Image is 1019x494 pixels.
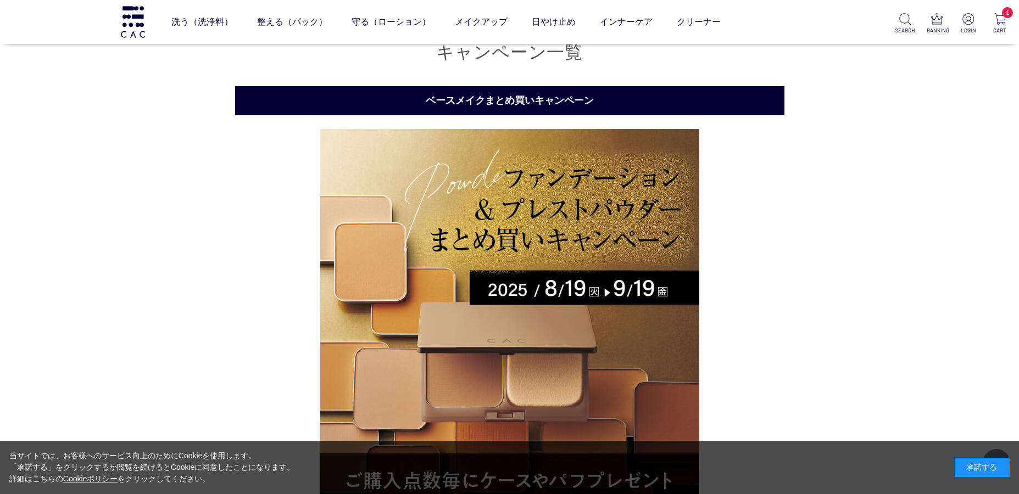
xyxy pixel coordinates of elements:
img: logo [119,6,147,37]
p: LOGIN [958,26,978,35]
span: 1 [1002,7,1013,18]
div: 当サイトでは、お客様へのサービス向上のためにCookieを使用します。 「承諾する」をクリックするか閲覧を続けるとCookieに同意したことになります。 詳細はこちらの をクリックしてください。 [9,450,295,485]
div: 承諾する [955,458,1010,477]
p: CART [990,26,1010,35]
a: 守る（ローション） [352,7,431,37]
a: インナーケア [600,7,653,37]
a: Cookieポリシー [63,474,118,483]
a: SEARCH [895,13,915,35]
a: クリーナー [677,7,721,37]
a: 整える（パック） [257,7,327,37]
a: 洗う（洗浄料） [171,7,233,37]
h2: ベースメイクまとめ買いキャンペーン [235,86,784,115]
a: 1 CART [990,13,1010,35]
a: メイクアップ [455,7,508,37]
p: SEARCH [895,26,915,35]
a: 日やけ止め [532,7,576,37]
a: RANKING [927,13,947,35]
a: LOGIN [958,13,978,35]
p: RANKING [927,26,947,35]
